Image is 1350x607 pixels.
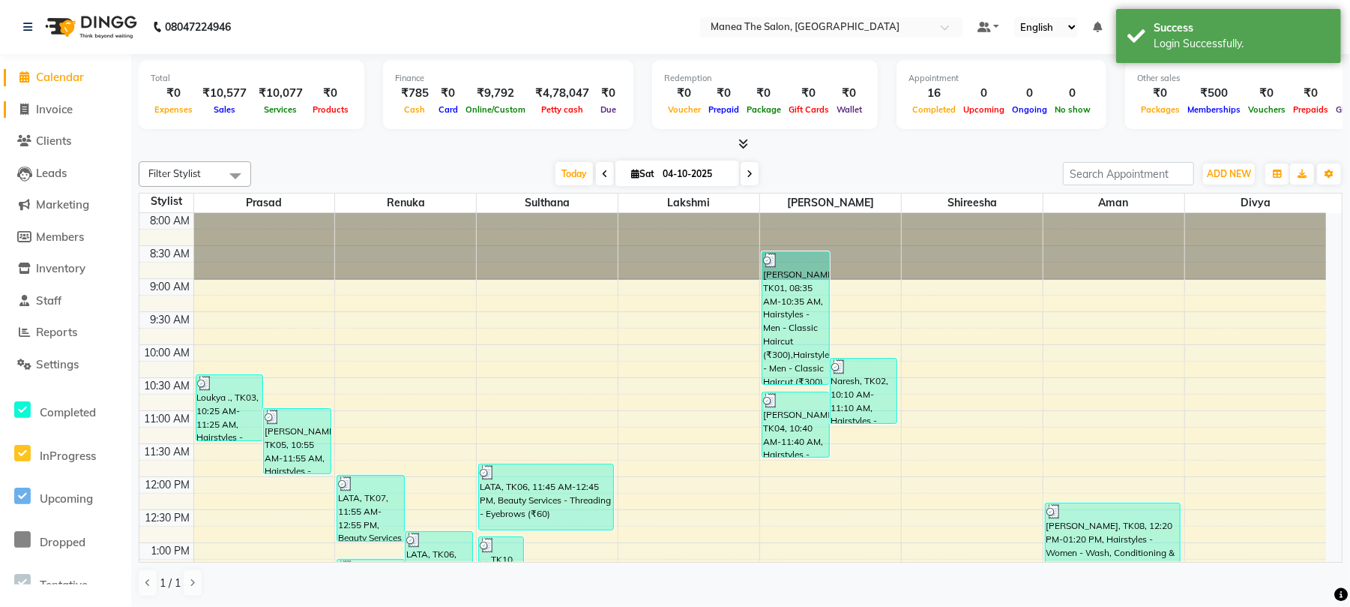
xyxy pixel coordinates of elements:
[194,194,335,212] span: Prasad
[142,444,193,460] div: 11:30 AM
[4,229,127,246] a: Members
[148,213,193,229] div: 8:00 AM
[743,85,785,102] div: ₹0
[743,104,785,115] span: Package
[165,6,231,48] b: 08047224946
[142,378,193,394] div: 10:30 AM
[555,162,593,185] span: Today
[959,104,1008,115] span: Upcoming
[151,104,196,115] span: Expenses
[40,535,85,549] span: Dropped
[1043,194,1184,212] span: Aman
[142,345,193,361] div: 10:00 AM
[4,133,127,150] a: Clients
[395,72,621,85] div: Finance
[618,194,759,212] span: Lakshmi
[1184,85,1244,102] div: ₹500
[4,69,127,86] a: Calendar
[401,104,430,115] span: Cash
[36,293,61,308] span: Staff
[210,104,239,115] span: Sales
[4,101,127,119] a: Invoice
[36,70,84,84] span: Calendar
[959,85,1008,102] div: 0
[462,85,529,102] div: ₹9,792
[40,491,93,506] span: Upcoming
[627,168,658,179] span: Sat
[4,165,127,182] a: Leads
[595,85,621,102] div: ₹0
[1289,85,1332,102] div: ₹0
[264,409,331,473] div: [PERSON_NAME], TK05, 10:55 AM-11:55 AM, Hairstyles - Men - Classic Haircut (₹300)
[479,464,613,530] div: LATA, TK06, 11:45 AM-12:45 PM, Beauty Services - Threading - Eyebrows (₹60)
[1137,85,1184,102] div: ₹0
[762,392,829,457] div: [PERSON_NAME], TK04, 10:40 AM-11:40 AM, Hairstyles - Men - Kids (U-12) (₹250)
[160,575,181,591] span: 1 / 1
[705,104,743,115] span: Prepaid
[196,375,263,440] div: Loukya ., TK03, 10:25 AM-11:25 AM, Hairstyles - Men - Classic Haircut (₹300)
[833,104,866,115] span: Wallet
[309,85,352,102] div: ₹0
[762,252,829,384] div: [PERSON_NAME], TK01, 08:35 AM-10:35 AM, Hairstyles - Men - Classic Haircut (₹300),Hairstyles - Me...
[261,104,301,115] span: Services
[4,356,127,374] a: Settings
[148,543,193,559] div: 1:00 PM
[36,261,85,275] span: Inventory
[4,197,127,214] a: Marketing
[1008,85,1051,102] div: 0
[435,104,462,115] span: Card
[1244,104,1289,115] span: Vouchers
[309,104,352,115] span: Products
[908,72,1094,85] div: Appointment
[462,104,529,115] span: Online/Custom
[36,230,84,244] span: Members
[142,411,193,427] div: 11:00 AM
[529,85,595,102] div: ₹4,78,047
[658,163,733,185] input: 2025-10-04
[335,194,476,212] span: Renuka
[36,134,71,148] span: Clients
[36,166,67,180] span: Leads
[142,510,193,526] div: 12:30 PM
[833,85,866,102] div: ₹0
[1008,104,1051,115] span: Ongoing
[38,6,141,48] img: logo
[760,194,901,212] span: [PERSON_NAME]
[1289,104,1332,115] span: Prepaids
[36,102,73,116] span: Invoice
[196,85,253,102] div: ₹10,577
[1063,162,1194,185] input: Search Appointment
[785,104,833,115] span: Gift Cards
[139,194,193,209] div: Stylist
[597,104,620,115] span: Due
[395,85,435,102] div: ₹785
[908,85,959,102] div: 16
[148,167,201,179] span: Filter Stylist
[1154,36,1330,52] div: Login Successfully.
[664,85,705,102] div: ₹0
[1051,85,1094,102] div: 0
[1185,194,1326,212] span: Divya
[1207,168,1251,179] span: ADD NEW
[148,279,193,295] div: 9:00 AM
[1051,104,1094,115] span: No show
[705,85,743,102] div: ₹0
[4,324,127,341] a: Reports
[40,578,88,592] span: Tentative
[1244,85,1289,102] div: ₹0
[142,477,193,493] div: 12:00 PM
[406,532,472,596] div: LATA, TK06, 12:45 PM-01:45 PM, Beauty Services - Threading - Eyebrows (₹60)
[4,293,127,310] a: Staff
[148,312,193,328] div: 9:30 AM
[435,85,462,102] div: ₹0
[337,476,404,541] div: LATA, TK07, 11:55 AM-12:55 PM, Beauty Services - Threading - [GEOGRAPHIC_DATA]/Forehead (₹60)
[1203,164,1255,185] button: ADD NEW
[253,85,309,102] div: ₹10,077
[785,85,833,102] div: ₹0
[664,72,866,85] div: Redemption
[477,194,618,212] span: Sulthana
[664,104,705,115] span: Voucher
[151,72,352,85] div: Total
[902,194,1043,212] span: shireesha
[1137,104,1184,115] span: Packages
